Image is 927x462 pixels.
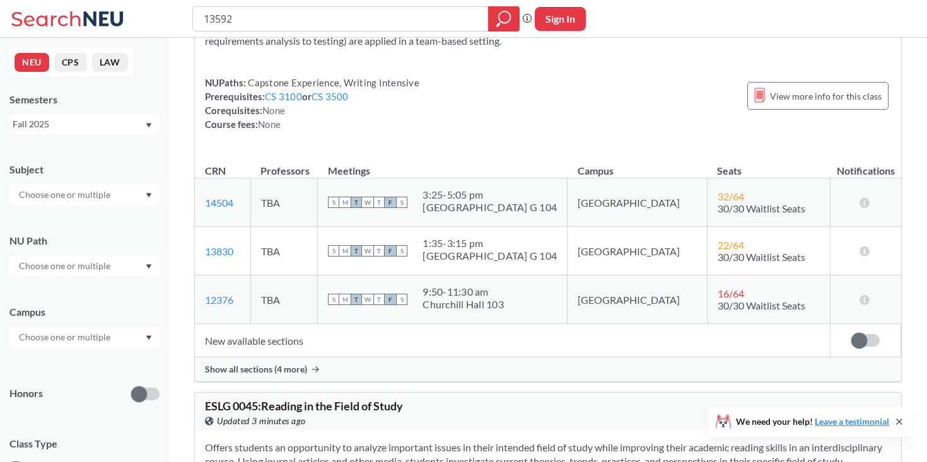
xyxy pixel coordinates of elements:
svg: Dropdown arrow [146,123,152,128]
a: 13830 [205,245,233,257]
div: Fall 2025Dropdown arrow [9,114,160,134]
div: magnifying glass [488,6,520,32]
span: 22 / 64 [718,239,744,251]
td: TBA [250,227,318,275]
span: S [328,245,339,257]
span: Capstone Experience, Writing Intensive [246,77,419,88]
svg: Dropdown arrow [146,264,152,269]
span: Updated 3 minutes ago [217,414,306,428]
a: Leave a testimonial [815,416,889,427]
th: Campus [568,151,708,178]
span: Show all sections (4 more) [205,364,307,375]
span: ESLG 0045 : Reading in the Field of Study [205,399,403,413]
td: [GEOGRAPHIC_DATA] [568,227,708,275]
div: Dropdown arrow [9,326,160,348]
span: T [373,294,385,305]
div: Dropdown arrow [9,184,160,205]
div: Campus [9,305,160,319]
a: 12376 [205,294,233,306]
span: F [385,294,396,305]
span: S [396,197,407,208]
span: T [351,294,362,305]
span: Class Type [9,437,160,451]
th: Seats [707,151,830,178]
td: New available sections [195,324,831,357]
span: S [396,245,407,257]
p: Honors [9,386,43,401]
span: W [362,197,373,208]
a: 14504 [205,197,233,209]
input: Choose one or multiple [13,330,119,345]
span: M [339,197,351,208]
td: [GEOGRAPHIC_DATA] [568,178,708,227]
td: TBA [250,275,318,324]
span: W [362,294,373,305]
button: Sign In [535,7,586,31]
span: None [258,118,281,130]
a: CS 3500 [312,91,349,102]
span: View more info for this class [770,88,882,104]
div: [GEOGRAPHIC_DATA] G 104 [423,250,557,262]
span: T [351,245,362,257]
span: S [328,197,339,208]
span: F [385,245,396,257]
span: 32 / 64 [718,190,744,202]
input: Choose one or multiple [13,187,119,202]
span: T [373,245,385,257]
div: Subject [9,163,160,176]
th: Professors [250,151,318,178]
div: Fall 2025 [13,117,144,131]
span: W [362,245,373,257]
svg: magnifying glass [496,10,511,28]
div: Semesters [9,93,160,107]
div: Churchill Hall 103 [423,298,504,311]
span: M [339,245,351,257]
input: Choose one or multiple [13,258,119,274]
span: We need your help! [736,417,889,426]
div: Dropdown arrow [9,255,160,277]
a: CS 3100 [265,91,302,102]
th: Notifications [831,151,901,178]
button: LAW [92,53,128,72]
div: 9:50 - 11:30 am [423,286,504,298]
svg: Dropdown arrow [146,193,152,198]
div: NU Path [9,234,160,248]
div: [GEOGRAPHIC_DATA] G 104 [423,201,557,214]
div: CRN [205,164,226,178]
span: M [339,294,351,305]
span: T [373,197,385,208]
svg: Dropdown arrow [146,335,152,340]
span: 30/30 Waitlist Seats [718,299,805,311]
span: F [385,197,396,208]
span: None [262,105,285,116]
input: Class, professor, course number, "phrase" [202,8,479,30]
div: NUPaths: Prerequisites: or Corequisites: Course fees: [205,76,419,131]
th: Meetings [318,151,568,178]
button: NEU [15,53,49,72]
div: 1:35 - 3:15 pm [423,237,557,250]
td: TBA [250,178,318,227]
span: S [328,294,339,305]
button: CPS [54,53,87,72]
span: S [396,294,407,305]
span: 30/30 Waitlist Seats [718,202,805,214]
div: Show all sections (4 more) [195,357,901,381]
td: [GEOGRAPHIC_DATA] [568,275,708,324]
span: 16 / 64 [718,287,744,299]
span: T [351,197,362,208]
span: 30/30 Waitlist Seats [718,251,805,263]
div: 3:25 - 5:05 pm [423,188,557,201]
